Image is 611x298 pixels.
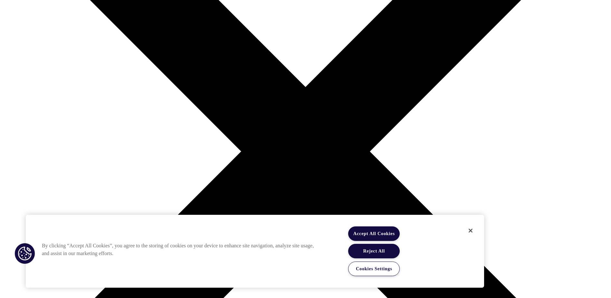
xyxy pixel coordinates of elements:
div: Cookie banner [26,215,484,288]
button: Accept All Cookies [348,226,400,241]
button: Cookies [14,243,35,264]
button: Cookies Settings, Opens the preference center dialog [348,262,400,276]
button: Reject All [348,244,400,258]
img: Company Logo [14,243,35,264]
div: Privacy [26,215,484,288]
button: Close [463,223,478,238]
div: By clicking “Accept All Cookies”, you agree to the storing of cookies on your device to enhance s... [42,242,319,261]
